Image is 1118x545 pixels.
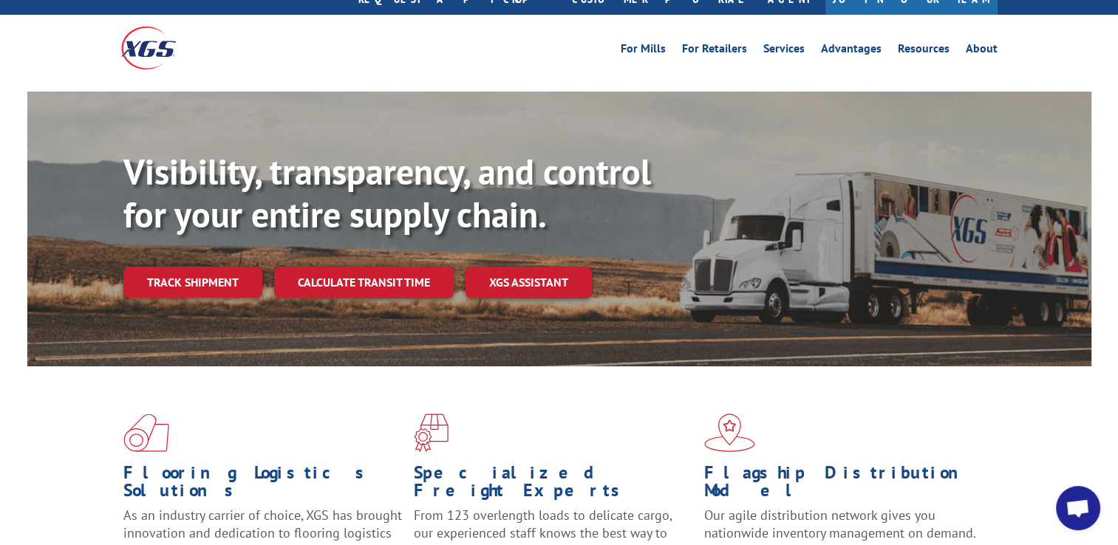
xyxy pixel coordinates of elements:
h1: Specialized Freight Experts [414,464,693,507]
div: Open chat [1056,486,1100,530]
a: Calculate transit time [274,267,454,298]
a: For Mills [621,43,666,59]
img: xgs-icon-flagship-distribution-model-red [704,414,755,452]
a: For Retailers [682,43,747,59]
a: About [966,43,998,59]
h1: Flooring Logistics Solutions [123,464,403,507]
img: xgs-icon-total-supply-chain-intelligence-red [123,414,169,452]
h1: Flagship Distribution Model [704,464,984,507]
b: Visibility, transparency, and control for your entire supply chain. [123,148,651,237]
a: XGS ASSISTANT [466,267,592,298]
a: Advantages [821,43,882,59]
img: xgs-icon-focused-on-flooring-red [414,414,449,452]
span: Our agile distribution network gives you nationwide inventory management on demand. [704,507,976,541]
a: Resources [898,43,950,59]
a: Services [763,43,805,59]
a: Track shipment [123,267,262,298]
